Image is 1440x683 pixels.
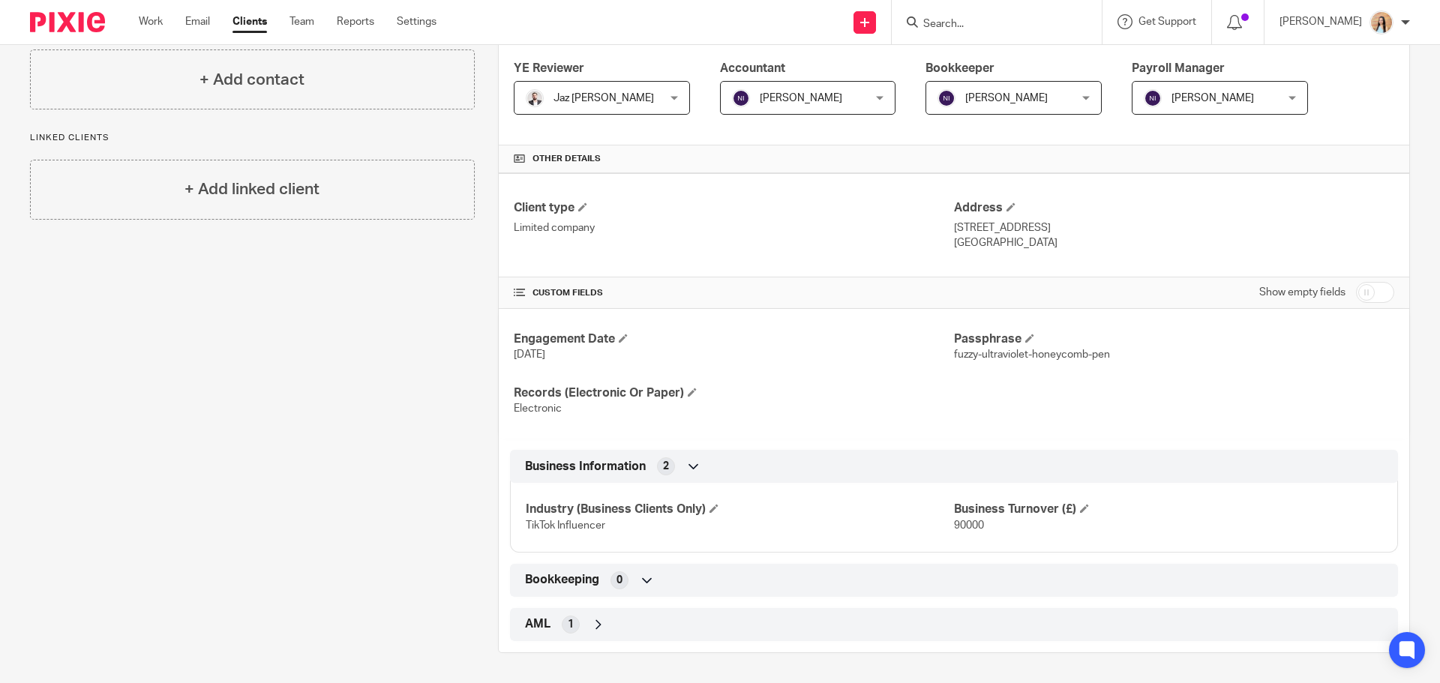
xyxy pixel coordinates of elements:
[514,220,954,235] p: Limited company
[616,573,622,588] span: 0
[954,520,984,531] span: 90000
[937,89,955,107] img: svg%3E
[1144,89,1162,107] img: svg%3E
[925,62,994,74] span: Bookkeeper
[954,331,1394,347] h4: Passphrase
[1259,285,1345,300] label: Show empty fields
[732,89,750,107] img: svg%3E
[514,287,954,299] h4: CUSTOM FIELDS
[1138,16,1196,27] span: Get Support
[185,14,210,29] a: Email
[289,14,314,29] a: Team
[514,349,545,360] span: [DATE]
[954,200,1394,216] h4: Address
[199,68,304,91] h4: + Add contact
[954,235,1394,250] p: [GEOGRAPHIC_DATA]
[663,459,669,474] span: 2
[30,132,475,144] p: Linked clients
[526,89,544,107] img: 48292-0008-compressed%20square.jpg
[139,14,163,29] a: Work
[514,200,954,216] h4: Client type
[514,62,584,74] span: YE Reviewer
[568,617,574,632] span: 1
[553,93,654,103] span: Jaz [PERSON_NAME]
[954,220,1394,235] p: [STREET_ADDRESS]
[526,520,605,531] span: TikTok Influencer
[1132,62,1225,74] span: Payroll Manager
[514,403,562,414] span: Electronic
[232,14,267,29] a: Clients
[525,616,550,632] span: AML
[397,14,436,29] a: Settings
[965,93,1048,103] span: [PERSON_NAME]
[525,459,646,475] span: Business Information
[525,572,599,588] span: Bookkeeping
[30,12,105,32] img: Pixie
[760,93,842,103] span: [PERSON_NAME]
[954,502,1382,517] h4: Business Turnover (£)
[184,178,319,201] h4: + Add linked client
[514,331,954,347] h4: Engagement Date
[514,385,954,401] h4: Records (Electronic Or Paper)
[720,62,785,74] span: Accountant
[532,153,601,165] span: Other details
[1171,93,1254,103] span: [PERSON_NAME]
[1369,10,1393,34] img: Linkedin%20Posts%20-%20Client%20success%20stories%20(1).png
[526,502,954,517] h4: Industry (Business Clients Only)
[1279,14,1362,29] p: [PERSON_NAME]
[337,14,374,29] a: Reports
[954,349,1110,360] span: fuzzy-ultraviolet-honeycomb-pen
[922,18,1057,31] input: Search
